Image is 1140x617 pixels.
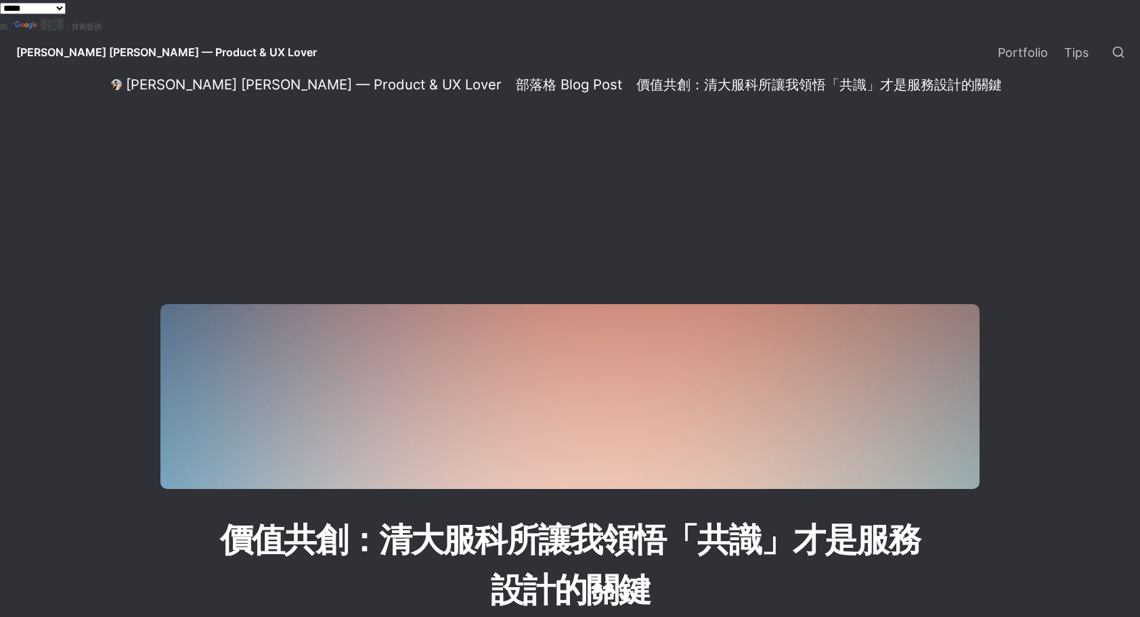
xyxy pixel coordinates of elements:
[632,77,1006,93] a: 價值共創：清大服科所讓我領悟「共識」才是服務設計的關鍵
[636,76,1002,93] div: 價值共創：清大服科所讓我領悟「共識」才是服務設計的關鍵
[5,33,328,71] a: [PERSON_NAME] [PERSON_NAME] — Product & UX Lover
[990,33,1056,71] a: Portfolio
[512,77,626,93] a: 部落格 Blog Post
[628,79,631,91] span: /
[107,77,506,93] a: [PERSON_NAME] [PERSON_NAME] — Product & UX Lover
[507,79,510,91] span: /
[96,98,908,288] iframe: Advertisement
[15,21,40,30] img: Google 翻譯
[516,76,622,93] div: 部落格 Blog Post
[1056,33,1097,71] a: Tips
[160,304,980,489] img: 價值共創：清大服科所讓我領悟「共識」才是服務設計的關鍵
[204,513,936,616] h1: 價值共創：清大服科所讓我領悟「共識」才是服務設計的關鍵
[126,76,502,93] div: [PERSON_NAME] [PERSON_NAME] — Product & UX Lover
[111,79,122,90] img: Daniel Lee — Product & UX Lover
[16,45,317,59] span: [PERSON_NAME] [PERSON_NAME] — Product & UX Lover
[15,18,64,32] a: 翻譯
